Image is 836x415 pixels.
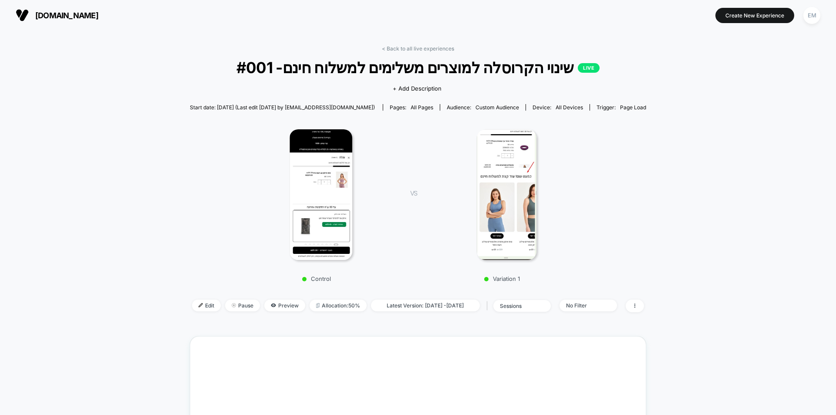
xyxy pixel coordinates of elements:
div: No Filter [566,302,601,309]
span: | [484,300,493,312]
img: end [232,303,236,307]
span: Custom Audience [475,104,519,111]
span: Preview [264,300,305,311]
span: [DOMAIN_NAME] [35,11,98,20]
img: edit [199,303,203,307]
span: Page Load [620,104,646,111]
p: LIVE [578,63,600,73]
span: all pages [411,104,433,111]
a: < Back to all live experiences [382,45,454,52]
span: Edit [192,300,221,311]
span: Pause [225,300,260,311]
div: Trigger: [597,104,646,111]
button: EM [801,7,823,24]
img: Visually logo [16,9,29,22]
span: Device: [526,104,590,111]
span: VS [410,189,417,197]
img: rebalance [316,303,320,308]
img: Control main [290,129,352,260]
span: + Add Description [393,84,442,93]
span: #001 -שינוי הקרוסלה למוצרים משלימים למשלוח חינם [213,58,624,77]
span: Start date: [DATE] (Last edit [DATE] by [EMAIL_ADDRESS][DOMAIN_NAME]) [190,104,375,111]
p: Control [240,275,393,282]
button: Create New Experience [715,8,794,23]
div: Audience: [447,104,519,111]
p: Variation 1 [426,275,578,282]
img: Variation 1 main [477,129,536,260]
div: Pages: [390,104,433,111]
span: all devices [556,104,583,111]
span: Latest Version: [DATE] - [DATE] [371,300,480,311]
div: sessions [500,303,535,309]
div: EM [803,7,820,24]
button: [DOMAIN_NAME] [13,8,101,22]
span: Allocation: 50% [310,300,367,311]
